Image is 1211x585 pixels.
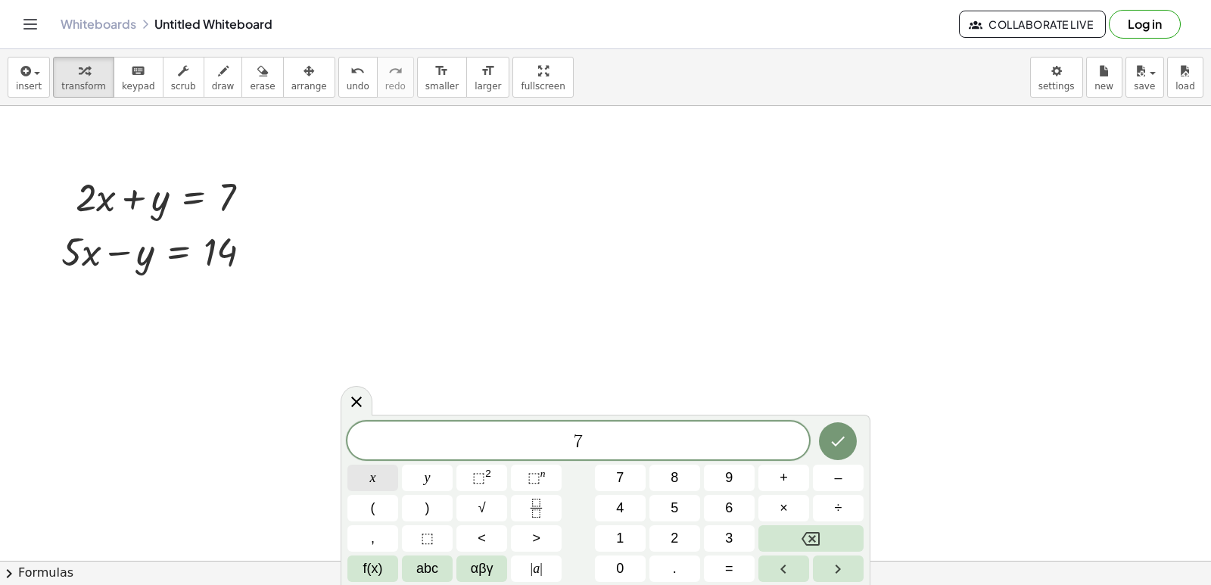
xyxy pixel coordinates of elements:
span: Collaborate Live [972,17,1093,31]
span: y [425,468,431,488]
i: undo [350,62,365,80]
button: Square root [456,495,507,521]
span: 5 [671,498,678,518]
span: < [478,528,486,549]
button: Times [758,495,809,521]
span: > [532,528,540,549]
span: × [780,498,788,518]
span: 8 [671,468,678,488]
button: Collaborate Live [959,11,1106,38]
span: 2 [671,528,678,549]
span: arrange [291,81,327,92]
span: redo [385,81,406,92]
button: arrange [283,57,335,98]
button: save [1125,57,1164,98]
button: 2 [649,525,700,552]
button: 5 [649,495,700,521]
span: f(x) [363,559,383,579]
button: Placeholder [402,525,453,552]
span: a [531,559,543,579]
span: erase [250,81,275,92]
button: Plus [758,465,809,491]
span: + [780,468,788,488]
span: keypad [122,81,155,92]
span: ⬚ [421,528,434,549]
button: settings [1030,57,1083,98]
span: ⬚ [472,470,485,485]
button: draw [204,57,243,98]
span: 7 [574,433,583,451]
span: 7 [616,468,624,488]
span: x [370,468,376,488]
button: fullscreen [512,57,573,98]
i: format_size [434,62,449,80]
button: Equals [704,555,755,582]
a: Whiteboards [61,17,136,32]
button: erase [241,57,283,98]
span: save [1134,81,1155,92]
button: Left arrow [758,555,809,582]
span: ⬚ [528,470,540,485]
button: Absolute value [511,555,562,582]
span: | [531,561,534,576]
button: Fraction [511,495,562,521]
span: new [1094,81,1113,92]
button: . [649,555,700,582]
span: 3 [725,528,733,549]
button: Superscript [511,465,562,491]
button: format_sizelarger [466,57,509,98]
button: 9 [704,465,755,491]
span: undo [347,81,369,92]
button: ( [347,495,398,521]
button: Minus [813,465,864,491]
button: Alphabet [402,555,453,582]
button: keyboardkeypad [114,57,163,98]
span: 6 [725,498,733,518]
button: 4 [595,495,646,521]
i: keyboard [131,62,145,80]
span: transform [61,81,106,92]
button: 8 [649,465,700,491]
button: ) [402,495,453,521]
button: y [402,465,453,491]
button: Greater than [511,525,562,552]
button: Log in [1109,10,1181,39]
button: 7 [595,465,646,491]
button: Toggle navigation [18,12,42,36]
button: x [347,465,398,491]
i: format_size [481,62,495,80]
span: , [371,528,375,549]
span: larger [475,81,501,92]
button: insert [8,57,50,98]
button: 0 [595,555,646,582]
button: transform [53,57,114,98]
button: redoredo [377,57,414,98]
button: 6 [704,495,755,521]
span: ) [425,498,430,518]
i: redo [388,62,403,80]
button: Done [819,422,857,460]
span: = [725,559,733,579]
span: αβγ [471,559,493,579]
span: settings [1038,81,1075,92]
span: load [1175,81,1195,92]
span: 0 [616,559,624,579]
span: smaller [425,81,459,92]
span: . [673,559,677,579]
button: Greek alphabet [456,555,507,582]
button: , [347,525,398,552]
button: Right arrow [813,555,864,582]
button: Backspace [758,525,864,552]
button: scrub [163,57,204,98]
sup: n [540,468,546,479]
sup: 2 [485,468,491,479]
button: Functions [347,555,398,582]
span: | [540,561,543,576]
button: Squared [456,465,507,491]
span: ( [371,498,375,518]
span: fullscreen [521,81,565,92]
span: 4 [616,498,624,518]
button: 1 [595,525,646,552]
span: insert [16,81,42,92]
button: Less than [456,525,507,552]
